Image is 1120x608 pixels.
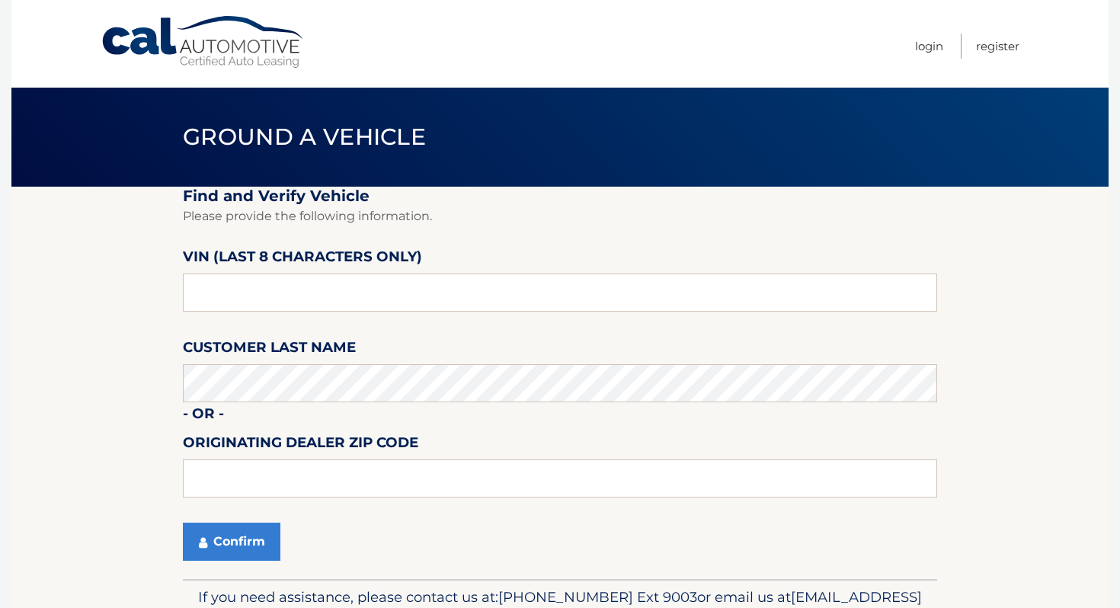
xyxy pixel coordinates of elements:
a: Register [976,34,1019,59]
p: Please provide the following information. [183,206,937,227]
label: Customer Last Name [183,336,356,364]
span: Ground a Vehicle [183,123,426,151]
a: Login [915,34,943,59]
label: Originating Dealer Zip Code [183,431,418,459]
label: VIN (last 8 characters only) [183,245,422,274]
span: [PHONE_NUMBER] Ext 9003 [498,588,697,606]
a: Cal Automotive [101,15,306,69]
label: - or - [183,402,224,430]
button: Confirm [183,523,280,561]
h2: Find and Verify Vehicle [183,187,937,206]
